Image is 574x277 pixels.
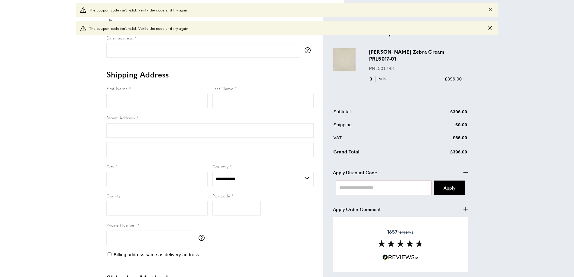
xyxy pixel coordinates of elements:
[369,48,462,62] h3: [PERSON_NAME] Zebra Cream PRL5017-01
[114,252,199,257] span: Billing address same as delivery address
[106,85,128,91] span: First Name
[106,115,135,121] span: Street Address
[415,147,467,160] td: £396.00
[89,25,190,31] span: The coupon code isn't valid. Verify the code and try again.
[488,7,492,13] button: Close message
[333,48,356,71] img: Bartlett Zebra Cream PRL5017-01
[369,65,462,72] p: PRL5017-01
[106,163,114,169] span: City
[415,108,467,120] td: £396.00
[375,76,387,82] span: rolls
[333,206,381,213] span: Apply Order Comment
[434,181,465,195] button: Apply Coupon
[334,134,414,146] td: VAT
[108,252,111,256] input: Billing address same as delivery address
[382,254,419,260] img: Reviews.io 5 stars
[387,228,397,235] strong: 1657
[415,121,467,133] td: £0.00
[212,163,229,169] span: Country
[387,229,413,235] span: reviews
[444,184,455,191] span: Apply Coupon
[89,7,190,13] span: The coupon code isn't valid. Verify the code and try again.
[333,169,377,176] span: Apply Discount Code
[334,121,414,133] td: Shipping
[212,193,231,199] span: Postcode
[212,85,234,91] span: Last Name
[378,240,423,247] img: Reviews section
[445,76,462,81] span: £396.00
[488,25,492,31] button: Close message
[106,69,314,80] h2: Shipping Address
[334,108,414,120] td: Subtotal
[106,193,121,199] span: County
[305,47,314,53] button: More information
[415,134,467,146] td: £66.00
[334,147,414,160] td: Grand Total
[106,222,136,228] span: Phone Number
[369,75,388,83] div: 3
[199,235,208,241] button: More information
[106,35,133,41] span: Email address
